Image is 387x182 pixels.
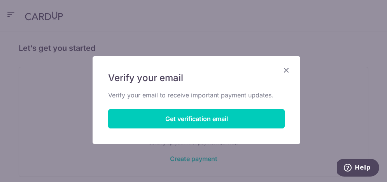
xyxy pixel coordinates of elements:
[108,90,285,100] p: Verify your email to receive important payment updates.
[108,72,183,84] span: Verify your email
[337,159,379,178] iframe: Opens a widget where you can find more information
[108,109,285,128] button: Get verification email
[282,66,291,75] button: Close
